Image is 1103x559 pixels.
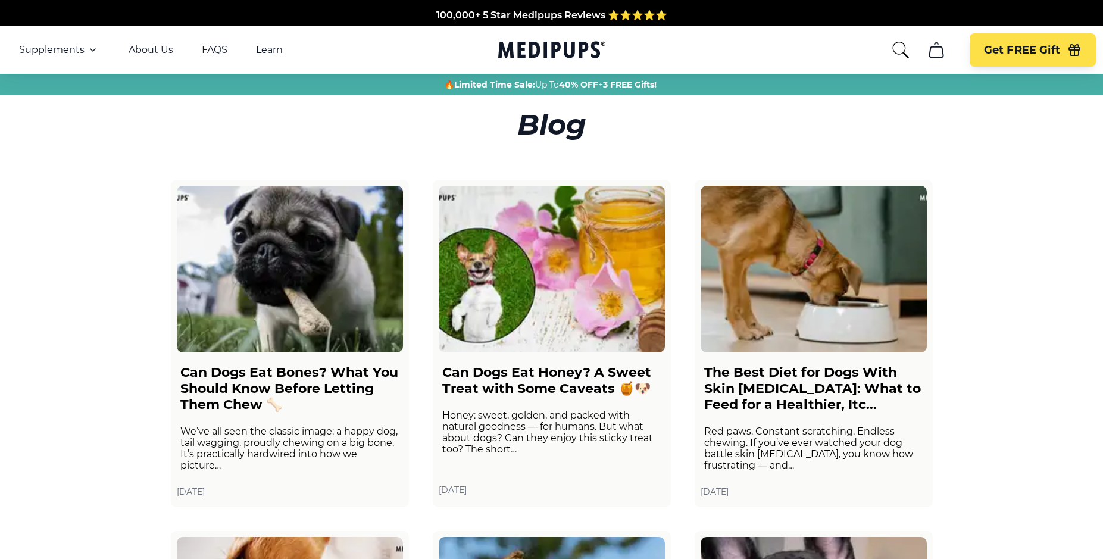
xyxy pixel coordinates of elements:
span: Get FREE Gift [984,43,1060,57]
h2: The Best Diet for Dogs With Skin [MEDICAL_DATA]: What to Feed for a Healthier, Itc... [704,364,923,413]
p: Red paws. Constant scratching. Endless chewing. If you’ve ever watched your dog battle skin [MEDI... [704,426,923,471]
button: cart [922,36,951,64]
a: Can Dogs Eat Bones? What You Should Know Before Letting Them Chew 🦴We’ve all seen the classic ima... [171,180,409,507]
a: About Us [129,44,173,56]
a: FAQS [202,44,227,56]
h3: Blog [171,107,933,142]
h2: Can Dogs Eat Honey? A Sweet Treat with Some Caveats 🍯🐶 [442,364,661,396]
p: Honey: sweet, golden, and packed with natural goodness — for humans. But what about dogs? Can the... [442,410,661,455]
span: 100,000+ 5 Star Medipups Reviews ⭐️⭐️⭐️⭐️⭐️ [436,10,667,21]
button: search [891,40,910,60]
span: [DATE] [439,485,665,495]
span: 🔥 Up To + [444,79,657,90]
a: Learn [256,44,283,56]
span: [DATE] [701,486,927,497]
a: Can Dogs Eat Honey? A Sweet Treat with Some Caveats 🍯🐶Honey: sweet, golden, and packed with natur... [433,180,671,507]
span: [DATE] [177,486,403,497]
a: Medipups [498,39,605,63]
img: Dog with bones [177,186,403,352]
span: Made In The [GEOGRAPHIC_DATA] from domestic & globally sourced ingredients [354,24,749,35]
span: Supplements [19,44,85,56]
h2: Can Dogs Eat Bones? What You Should Know Before Letting Them Chew 🦴 [180,364,399,413]
button: Get FREE Gift [970,33,1096,67]
button: Supplements [19,43,100,57]
a: The Best Diet for Dogs With Skin [MEDICAL_DATA]: What to Feed for a Healthier, Itc...Red paws. Co... [695,180,933,507]
img: Dog with honey [439,186,665,352]
img: The Best Diet For Dogs With Skin Allergies [701,186,927,352]
p: We’ve all seen the classic image: a happy dog, tail wagging, proudly chewing on a big bone. It’s ... [180,426,399,471]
